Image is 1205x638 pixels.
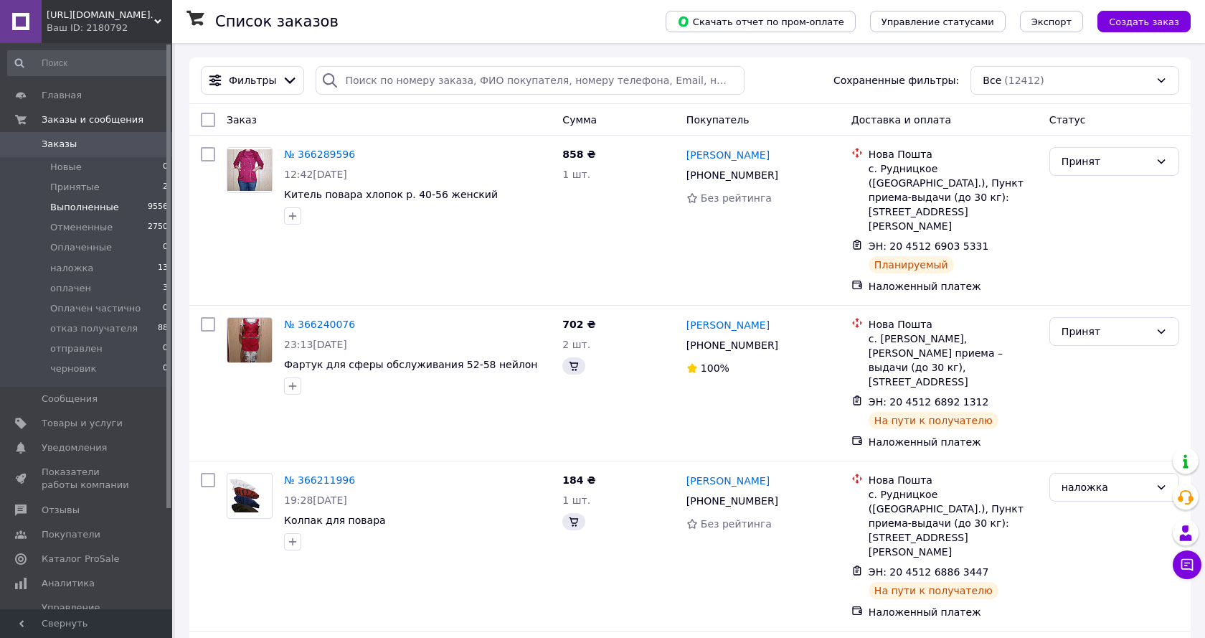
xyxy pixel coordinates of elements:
a: Фартук для сферы обслуживания 52-58 нейлон [284,359,538,370]
span: 19:28[DATE] [284,494,347,506]
span: 100% [701,362,729,374]
span: 3 [163,282,168,295]
span: 702 ₴ [562,319,595,330]
a: Фото товару [227,317,273,363]
span: Оплачен частично [50,302,141,315]
button: Чат с покупателем [1173,550,1201,579]
div: Наложенный платеж [869,605,1038,619]
span: Покупатель [686,114,750,126]
span: Скачать отчет по пром-оплате [677,15,844,28]
span: Отмененные [50,221,113,234]
span: 2 [163,181,168,194]
span: Все [983,73,1001,88]
a: № 366211996 [284,474,355,486]
div: Принят [1062,324,1150,339]
span: Управление статусами [882,17,994,27]
button: Создать заказ [1097,11,1191,32]
span: Каталог ProSale [42,553,119,566]
button: Управление статусами [870,11,1006,32]
span: 0 [163,161,168,174]
span: Заказы и сообщения [42,113,143,126]
div: Нова Пошта [869,147,1038,161]
span: 0 [163,302,168,315]
span: (12412) [1004,75,1044,86]
span: Сумма [562,114,597,126]
div: Нова Пошта [869,317,1038,332]
span: Отзывы [42,504,80,517]
div: Наложенный платеж [869,279,1038,294]
span: ЭН: 20 4512 6886 3447 [869,566,989,578]
span: 88 [158,322,168,335]
span: 0 [163,241,168,254]
span: [PHONE_NUMBER] [686,339,778,351]
span: 0 [163,342,168,355]
div: с. Рудницкое ([GEOGRAPHIC_DATA].), Пункт приема-выдачи (до 30 кг): [STREET_ADDRESS][PERSON_NAME] [869,161,1038,233]
a: Создать заказ [1083,15,1191,27]
input: Поиск по номеру заказа, ФИО покупателя, номеру телефона, Email, номеру накладной [316,66,744,95]
button: Экспорт [1020,11,1083,32]
div: Нова Пошта [869,473,1038,487]
a: Китель повара хлопок р. 40-56 женский [284,189,498,200]
img: Фото товару [227,149,272,190]
span: Оплаченные [50,241,112,254]
span: Колпак для повара [284,515,386,526]
span: Экспорт [1031,17,1072,27]
span: Товары и услуги [42,417,123,430]
input: Поиск [7,50,169,76]
span: [PHONE_NUMBER] [686,495,778,507]
span: Показатели работы компании [42,466,133,492]
div: Ваш ID: 2180792 [47,22,172,34]
a: [PERSON_NAME] [686,318,770,332]
span: Создать заказ [1109,17,1179,27]
span: ЭН: 20 4512 6903 5331 [869,240,989,252]
span: 23:13[DATE] [284,339,347,350]
span: 1 шт. [562,494,590,506]
span: 0 [163,362,168,375]
span: http://oltomcompany.com.ua. [47,9,154,22]
span: Доставка и оплата [851,114,951,126]
span: 2 шт. [562,339,590,350]
span: 12:42[DATE] [284,169,347,180]
span: Покупатели [42,528,100,541]
img: Фото товару [227,318,272,362]
span: 858 ₴ [562,149,595,160]
span: отправлен [50,342,103,355]
a: № 366289596 [284,149,355,160]
span: оплачен [50,282,91,295]
span: Новые [50,161,82,174]
span: черновик [50,362,96,375]
span: Управление сайтом [42,601,133,627]
span: Аналитика [42,577,95,590]
div: Принят [1062,154,1150,169]
span: Принятые [50,181,100,194]
div: На пути к получателю [869,412,998,429]
span: ЭН: 20 4512 6892 1312 [869,396,989,408]
h1: Список заказов [215,13,339,30]
span: Главная [42,89,82,102]
div: с. [PERSON_NAME], [PERSON_NAME] приема – выдачи (до 30 кг), [STREET_ADDRESS] [869,332,1038,389]
span: Сохраненные фильтры: [833,73,959,88]
a: № 366240076 [284,319,355,330]
a: [PERSON_NAME] [686,148,770,162]
span: Уведомления [42,441,107,454]
a: [PERSON_NAME] [686,474,770,488]
div: наложка [1062,479,1150,495]
img: Фото товару [227,479,272,512]
a: Фото товару [227,473,273,519]
span: Заказы [42,138,77,151]
span: Без рейтинга [701,518,772,530]
button: Скачать отчет по пром-оплате [666,11,856,32]
span: наложка [50,262,93,275]
span: Выполненные [50,201,119,214]
span: Сообщения [42,393,98,405]
span: Без рейтинга [701,192,772,204]
span: Заказ [227,114,257,126]
span: 13 [158,262,168,275]
span: 184 ₴ [562,474,595,486]
span: 9556 [148,201,168,214]
span: Фильтры [229,73,276,88]
span: [PHONE_NUMBER] [686,169,778,181]
span: Статус [1049,114,1086,126]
